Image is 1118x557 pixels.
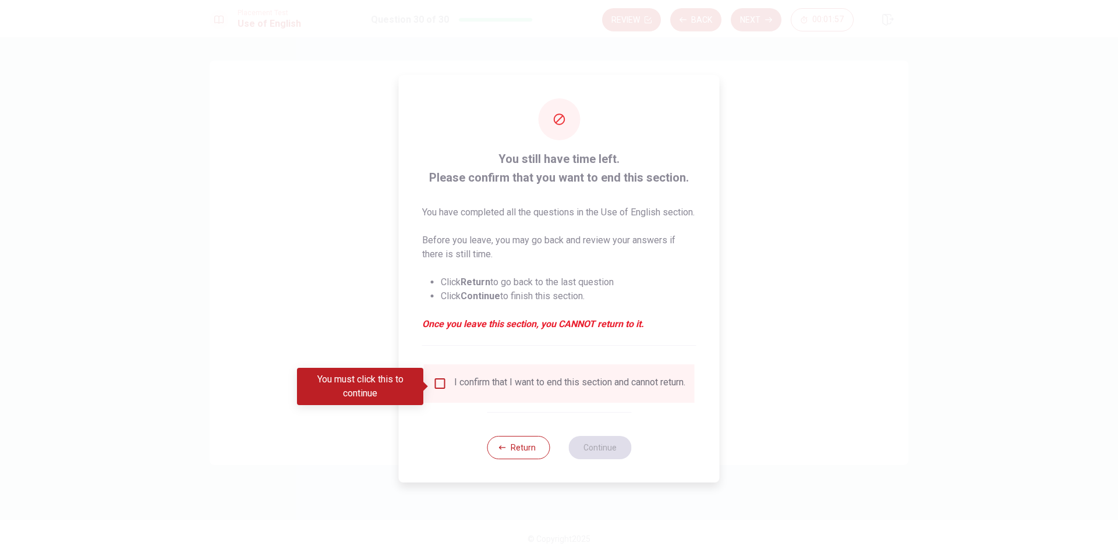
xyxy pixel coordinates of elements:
div: I confirm that I want to end this section and cannot return. [454,377,685,391]
span: You must click this to continue [433,377,447,391]
strong: Return [461,276,490,288]
p: You have completed all the questions in the Use of English section. [422,205,696,219]
li: Click to go back to the last question [441,275,696,289]
div: You must click this to continue [297,368,423,405]
p: Before you leave, you may go back and review your answers if there is still time. [422,233,696,261]
button: Return [487,436,550,459]
strong: Continue [461,290,500,301]
em: Once you leave this section, you CANNOT return to it. [422,317,696,331]
span: You still have time left. Please confirm that you want to end this section. [422,150,696,187]
button: Continue [568,436,631,459]
li: Click to finish this section. [441,289,696,303]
